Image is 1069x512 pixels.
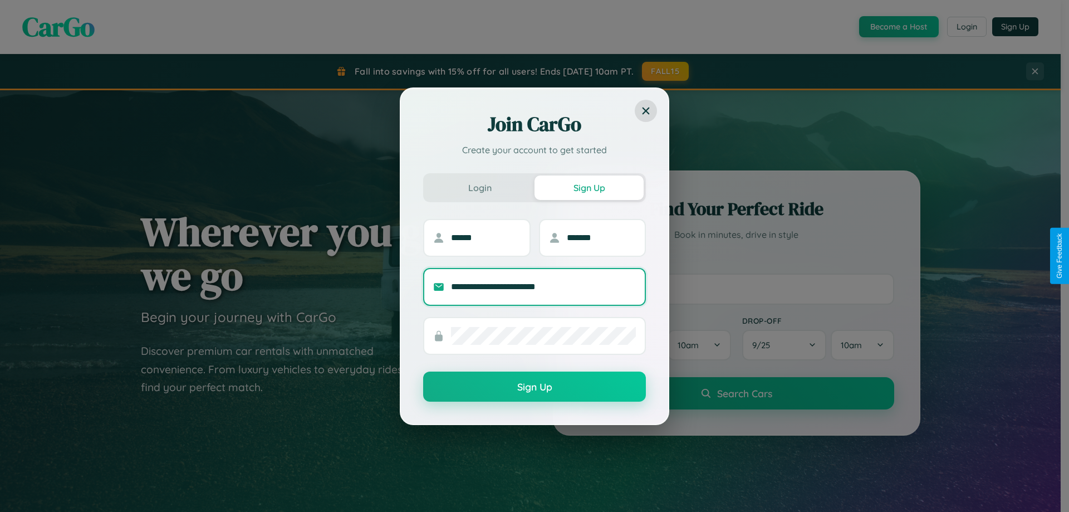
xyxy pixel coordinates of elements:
div: Give Feedback [1056,233,1063,279]
button: Sign Up [534,175,644,200]
button: Sign Up [423,372,646,402]
button: Login [425,175,534,200]
p: Create your account to get started [423,143,646,157]
h2: Join CarGo [423,111,646,138]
